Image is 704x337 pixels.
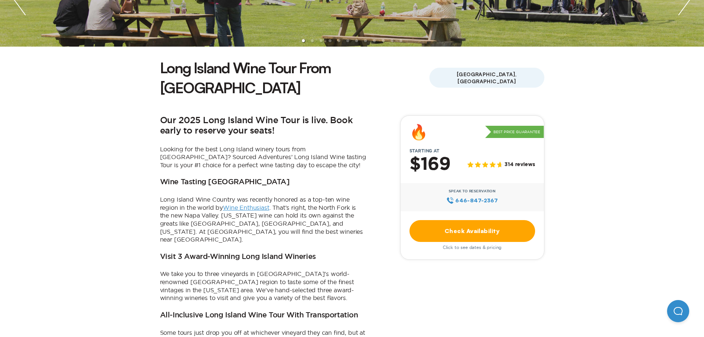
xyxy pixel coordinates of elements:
h2: $169 [409,155,450,174]
h2: Our 2025 Long Island Wine Tour is live. Book early to reserve your seats! [160,115,367,137]
span: Starting at [401,148,448,154]
p: Best Price Guarantee [485,126,544,138]
li: slide item 6 [346,39,349,42]
li: slide item 12 [399,39,402,42]
li: slide item 8 [364,39,367,42]
h3: Visit 3 Award-Winning Long Island Wineries [160,253,316,262]
p: We take you to three vineyards in [GEOGRAPHIC_DATA]’s world-renowned [GEOGRAPHIC_DATA] region to ... [160,270,367,302]
li: slide item 3 [320,39,323,42]
li: slide item 11 [391,39,394,42]
h3: All-Inclusive Long Island Wine Tour With Transportation [160,311,358,320]
iframe: Help Scout Beacon - Open [667,300,689,322]
span: 314 reviews [504,162,535,168]
div: 🔥 [409,125,428,139]
li: slide item 7 [355,39,358,42]
span: [GEOGRAPHIC_DATA], [GEOGRAPHIC_DATA] [429,68,544,88]
h1: Long Island Wine Tour From [GEOGRAPHIC_DATA] [160,58,429,98]
span: Speak to Reservation [449,189,496,193]
span: 646‍-847‍-2367 [455,196,498,205]
h3: Wine Tasting [GEOGRAPHIC_DATA] [160,178,290,187]
li: slide item 10 [382,39,385,42]
li: slide item 1 [302,39,305,42]
a: 646‍-847‍-2367 [446,196,498,205]
li: slide item 9 [373,39,376,42]
a: Check Availability [409,220,535,242]
p: Looking for the best Long Island winery tours from [GEOGRAPHIC_DATA]? Sourced Adventures’ Long Is... [160,145,367,169]
a: Wine Enthusiast [223,204,269,211]
p: Long Island Wine Country was recently honored as a top-ten wine region in the world by . That’s r... [160,196,367,244]
li: slide item 2 [311,39,314,42]
span: Click to see dates & pricing [443,245,502,250]
li: slide item 5 [337,39,340,42]
li: slide item 4 [329,39,331,42]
